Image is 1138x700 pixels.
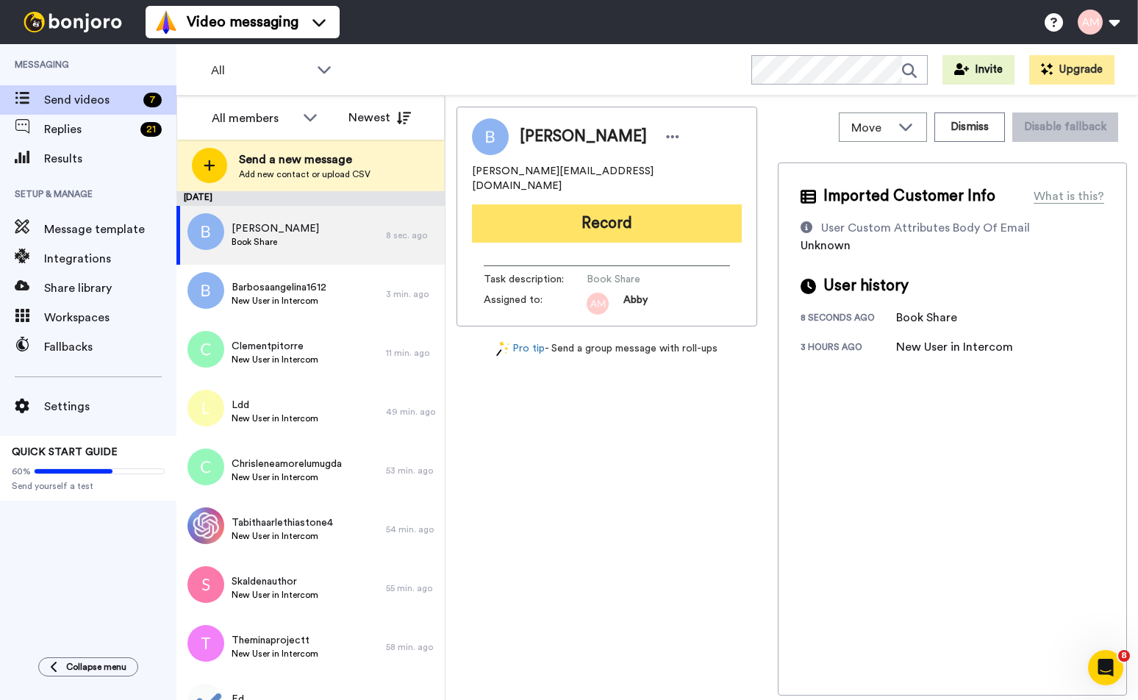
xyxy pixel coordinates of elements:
[587,293,609,315] img: am.png
[934,113,1005,142] button: Dismiss
[187,449,224,485] img: c.png
[587,272,726,287] span: Book Share
[851,119,891,137] span: Move
[44,309,176,326] span: Workspaces
[66,661,126,673] span: Collapse menu
[623,293,648,315] span: Abby
[232,574,318,589] span: Skaldenauthor
[496,341,509,357] img: magic-wand.svg
[484,272,587,287] span: Task description :
[18,12,128,32] img: bj-logo-header-white.svg
[823,185,995,207] span: Imported Customer Info
[232,236,319,248] span: Book Share
[44,221,176,238] span: Message template
[187,213,224,250] img: b.png
[154,10,178,34] img: vm-color.svg
[187,12,298,32] span: Video messaging
[232,515,333,530] span: Tabithaarlethiastone4
[821,219,1030,237] div: User Custom Attributes Body Of Email
[232,354,318,365] span: New User in Intercom
[232,413,318,424] span: New User in Intercom
[472,164,742,193] span: [PERSON_NAME][EMAIL_ADDRESS][DOMAIN_NAME]
[187,625,224,662] img: t.png
[232,530,333,542] span: New User in Intercom
[239,168,371,180] span: Add new contact or upload CSV
[1088,650,1123,685] iframe: Intercom live chat
[1034,187,1104,205] div: What is this?
[232,398,318,413] span: Ldd
[187,272,224,309] img: b.png
[187,507,224,544] img: 809a3f80-f3e8-4078-ad9f-4328fd646d26.jpg
[12,480,165,492] span: Send yourself a test
[38,657,138,676] button: Collapse menu
[386,406,437,418] div: 49 min. ago
[232,471,342,483] span: New User in Intercom
[12,465,31,477] span: 60%
[187,331,224,368] img: c.png
[187,566,224,603] img: s.png
[386,524,437,535] div: 54 min. ago
[143,93,162,107] div: 7
[457,341,757,357] div: - Send a group message with roll-ups
[232,221,319,236] span: [PERSON_NAME]
[44,91,137,109] span: Send videos
[44,121,135,138] span: Replies
[484,293,587,315] span: Assigned to:
[386,582,437,594] div: 55 min. ago
[1012,113,1118,142] button: Disable fallback
[823,275,909,297] span: User history
[386,229,437,241] div: 8 sec. ago
[386,288,437,300] div: 3 min. ago
[337,103,422,132] button: Newest
[44,279,176,297] span: Share library
[44,250,176,268] span: Integrations
[44,150,176,168] span: Results
[896,338,1013,356] div: New User in Intercom
[386,347,437,359] div: 11 min. ago
[386,641,437,653] div: 58 min. ago
[232,295,326,307] span: New User in Intercom
[140,122,162,137] div: 21
[232,648,318,660] span: New User in Intercom
[44,398,176,415] span: Settings
[1118,650,1130,662] span: 8
[212,110,296,127] div: All members
[232,339,318,354] span: Clementpitorre
[176,191,445,206] div: [DATE]
[232,633,318,648] span: Theminaprojectt
[520,126,647,148] span: [PERSON_NAME]
[232,280,326,295] span: Barbosaangelina1612
[12,447,118,457] span: QUICK START GUIDE
[187,390,224,426] img: l.png
[1029,55,1114,85] button: Upgrade
[942,55,1014,85] button: Invite
[801,312,896,326] div: 8 seconds ago
[44,338,176,356] span: Fallbacks
[472,118,509,155] img: Image of Makayla Beatty
[232,457,342,471] span: Chrisleneamorelumugda
[801,341,896,356] div: 3 hours ago
[896,309,970,326] div: Book Share
[239,151,371,168] span: Send a new message
[232,589,318,601] span: New User in Intercom
[211,62,309,79] span: All
[801,240,851,251] span: Unknown
[386,465,437,476] div: 53 min. ago
[472,204,742,243] button: Record
[496,341,545,357] a: Pro tip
